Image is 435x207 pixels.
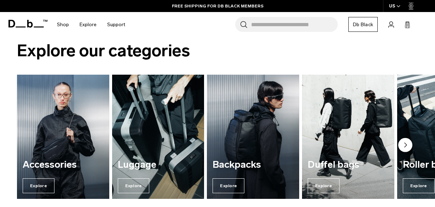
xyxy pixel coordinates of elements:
nav: Main Navigation [52,12,130,37]
a: Shop [57,12,69,37]
span: Explore [118,178,150,193]
div: 2 / 7 [112,75,204,199]
div: 3 / 7 [207,75,299,199]
span: Explore [308,178,340,193]
a: FREE SHIPPING FOR DB BLACK MEMBERS [172,3,263,9]
a: Accessories Explore [17,75,109,199]
span: Explore [23,178,54,193]
a: Luggage Explore [112,75,204,199]
a: Duffel bags Explore [302,75,394,199]
a: Db Black [348,17,378,32]
h3: Luggage [118,160,199,170]
div: 1 / 7 [17,75,109,199]
button: Next slide [398,138,412,153]
h3: Backpacks [213,160,294,170]
a: Support [107,12,125,37]
h2: Explore our categories [17,38,418,63]
a: Backpacks Explore [207,75,299,199]
h3: Duffel bags [308,160,389,170]
a: Explore [80,12,97,37]
span: Explore [213,178,244,193]
h3: Accessories [23,160,104,170]
span: Explore [403,178,435,193]
div: 4 / 7 [302,75,394,199]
